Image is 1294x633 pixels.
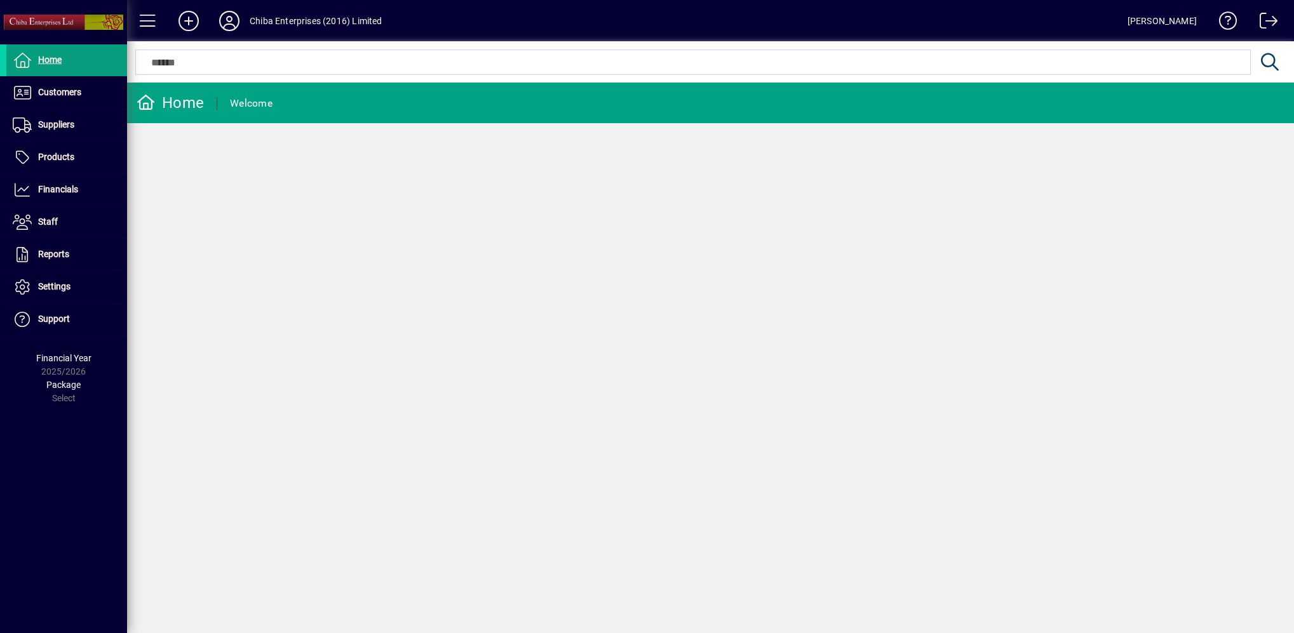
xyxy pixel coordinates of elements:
[6,206,127,238] a: Staff
[38,314,70,324] span: Support
[6,174,127,206] a: Financials
[6,142,127,173] a: Products
[168,10,209,32] button: Add
[38,217,58,227] span: Staff
[6,239,127,270] a: Reports
[250,11,382,31] div: Chiba Enterprises (2016) Limited
[38,249,69,259] span: Reports
[46,380,81,390] span: Package
[230,93,273,114] div: Welcome
[137,93,204,113] div: Home
[38,55,62,65] span: Home
[1250,3,1278,44] a: Logout
[38,281,71,291] span: Settings
[6,109,127,141] a: Suppliers
[1128,11,1197,31] div: [PERSON_NAME]
[1210,3,1237,44] a: Knowledge Base
[38,119,74,130] span: Suppliers
[38,87,81,97] span: Customers
[209,10,250,32] button: Profile
[38,184,78,194] span: Financials
[6,271,127,303] a: Settings
[6,77,127,109] a: Customers
[36,353,91,363] span: Financial Year
[6,303,127,335] a: Support
[38,152,74,162] span: Products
